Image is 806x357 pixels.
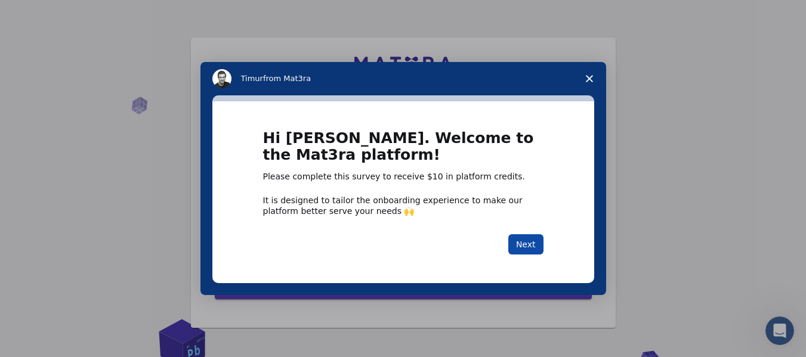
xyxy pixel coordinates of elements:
h1: Hi [PERSON_NAME]. Welcome to the Mat3ra platform! [263,130,543,171]
span: Soporte [24,8,66,19]
img: Profile image for Timur [212,69,231,88]
span: from Mat3ra [263,74,311,83]
span: Close survey [573,62,606,95]
button: Next [508,234,543,254]
span: Timur [241,74,263,83]
div: It is designed to tailor the onboarding experience to make our platform better serve your needs 🙌 [263,195,543,216]
div: Please complete this survey to receive $10 in platform credits. [263,171,543,183]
